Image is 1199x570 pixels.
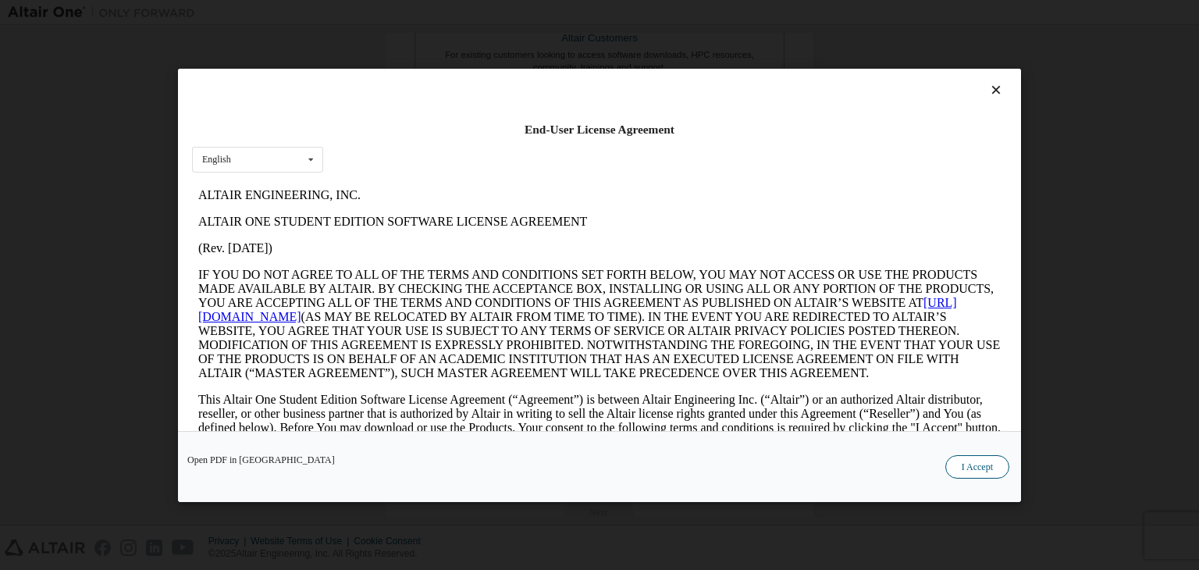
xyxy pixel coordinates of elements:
[6,211,809,267] p: This Altair One Student Edition Software License Agreement (“Agreement”) is between Altair Engine...
[6,6,809,20] p: ALTAIR ENGINEERING, INC.
[192,122,1007,137] div: End-User License Agreement
[187,455,335,465] a: Open PDF in [GEOGRAPHIC_DATA]
[6,114,765,141] a: [URL][DOMAIN_NAME]
[945,455,1009,479] button: I Accept
[6,86,809,198] p: IF YOU DO NOT AGREE TO ALL OF THE TERMS AND CONDITIONS SET FORTH BELOW, YOU MAY NOT ACCESS OR USE...
[6,33,809,47] p: ALTAIR ONE STUDENT EDITION SOFTWARE LICENSE AGREEMENT
[6,59,809,73] p: (Rev. [DATE])
[202,155,231,164] div: English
